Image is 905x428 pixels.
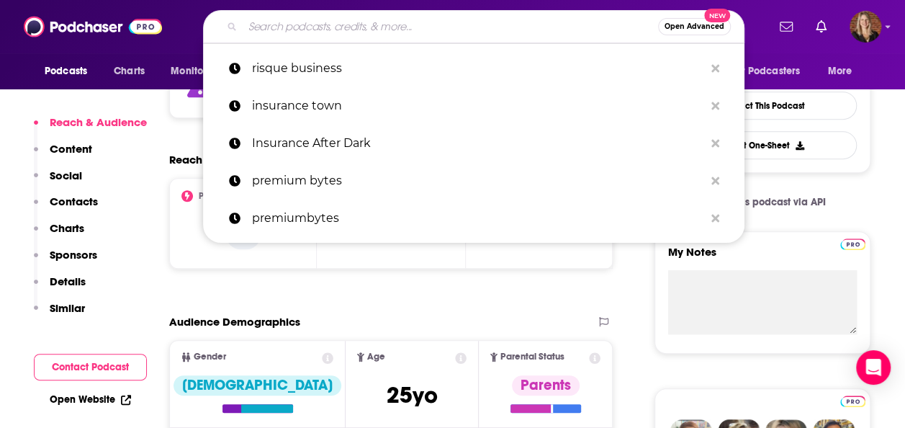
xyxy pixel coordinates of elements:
button: Content [34,142,92,169]
div: Search podcasts, credits, & more... [203,10,744,43]
button: Show profile menu [850,11,881,43]
span: Charts [114,61,145,81]
a: Pro website [840,393,865,407]
button: Contact Podcast [34,354,147,380]
button: Similar [34,301,85,328]
div: Open Intercom Messenger [856,350,891,385]
p: Insurance After Dark [252,125,704,162]
button: open menu [818,58,870,85]
a: Get this podcast via API [688,184,837,220]
span: New [704,9,730,22]
span: Logged in as Nicole_Violet_Podchaser [850,11,881,43]
div: [DEMOGRAPHIC_DATA] [174,375,341,396]
p: Contacts [50,195,98,208]
p: insurance town [252,87,704,125]
a: insurance town [203,87,744,125]
img: Podchaser Pro [840,238,865,250]
p: Content [50,142,92,156]
p: Sponsors [50,248,97,262]
button: Social [34,169,82,195]
div: Parents [512,375,580,396]
button: Sponsors [34,248,97,275]
span: Open Advanced [665,23,724,30]
span: Get this podcast via API [714,196,826,208]
span: Age [367,352,385,362]
p: Details [50,275,86,288]
a: risque business [203,50,744,87]
input: Search podcasts, credits, & more... [243,15,658,38]
button: Contacts [34,195,98,221]
a: premium bytes [203,162,744,200]
p: risque business [252,50,704,87]
h2: Power Score™ [199,191,255,201]
span: 25 yo [387,381,438,409]
p: Reach & Audience [50,115,147,129]
p: Charts [50,221,84,235]
h2: Reach [169,153,202,166]
button: Export One-Sheet [668,131,857,159]
span: Parental Status [500,352,564,362]
a: Show notifications dropdown [810,14,832,39]
img: User Profile [850,11,881,43]
button: Reach & Audience [34,115,147,142]
img: Podchaser - Follow, Share and Rate Podcasts [24,13,162,40]
button: Details [34,275,86,301]
a: Charts [104,58,153,85]
a: Insurance After Dark [203,125,744,162]
span: Monitoring [171,61,222,81]
a: Contact This Podcast [668,92,857,120]
span: For Podcasters [731,61,800,81]
button: open menu [35,58,106,85]
h2: Audience Demographics [169,315,300,329]
img: Podchaser Pro [840,396,865,407]
a: premiumbytes [203,200,744,237]
a: Pro website [840,236,865,250]
p: premiumbytes [252,200,704,237]
span: More [828,61,852,81]
button: Charts [34,221,84,248]
span: Gender [194,352,226,362]
button: open menu [161,58,240,85]
a: Open Website [50,393,131,406]
p: premium bytes [252,162,704,200]
button: open menu [721,58,821,85]
p: Social [50,169,82,182]
p: Similar [50,301,85,315]
button: Open AdvancedNew [658,18,731,35]
a: Show notifications dropdown [774,14,798,39]
label: My Notes [668,245,857,270]
span: Podcasts [45,61,87,81]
